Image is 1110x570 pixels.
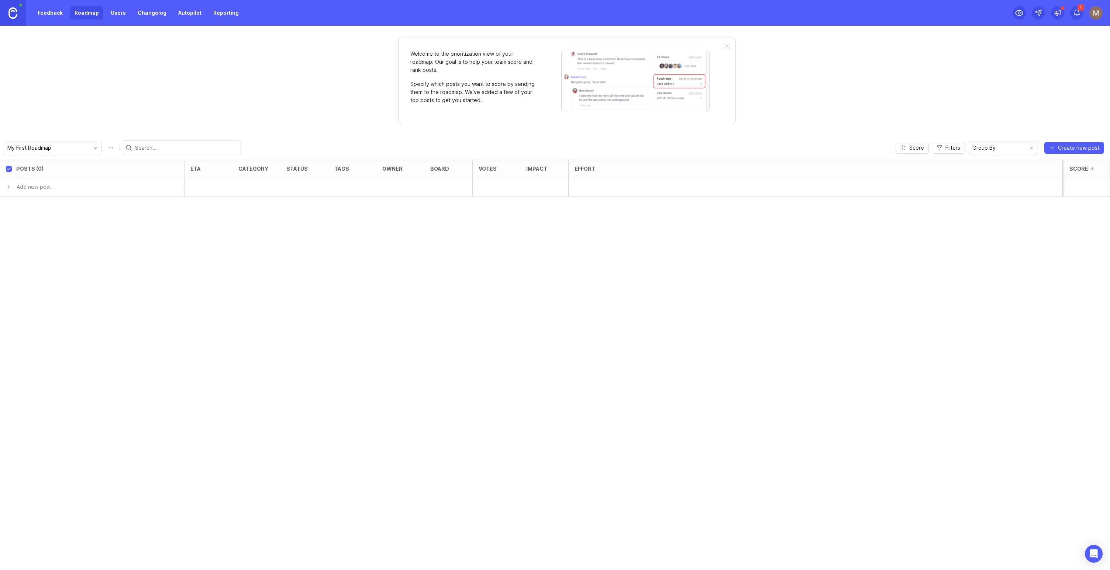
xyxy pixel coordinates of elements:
[410,50,536,74] p: Welcome to the prioritization view of your roadmap! Our goal is to help your team score and rank ...
[382,166,403,171] div: owner
[972,144,996,152] span: Group By
[70,6,103,20] a: Roadmap
[209,6,243,20] a: Reporting
[3,142,102,154] div: toggle menu
[909,144,924,152] span: Score
[90,145,101,151] svg: toggle icon
[33,6,67,20] a: Feedback
[575,166,595,171] div: Effort
[561,50,710,112] img: When viewing a post, you can send it to a roadmap
[410,80,536,104] p: Specify which posts you want to score by sending them to the roadmap. We’ve added a few of your t...
[1085,545,1103,563] div: Open Intercom Messenger
[17,183,51,191] div: Add new post
[106,6,130,20] a: Users
[526,166,547,171] div: Impact
[968,142,1038,154] div: toggle menu
[16,166,44,171] div: Posts (0)
[1078,4,1084,11] span: 1
[105,142,117,154] button: Roadmap options
[896,142,929,154] button: Score
[1069,166,1088,171] div: Score
[135,144,238,152] input: Search...
[190,166,201,171] div: eta
[334,166,349,171] div: tags
[1089,6,1103,20] img: Mauricio André Cinelli
[8,7,17,19] img: Canny Home
[7,144,89,152] input: My First Roadmap
[1058,144,1099,152] span: Create new post
[479,166,497,171] div: Votes
[932,142,965,154] button: Filters
[1044,142,1104,154] button: Create new post
[174,6,206,20] a: Autopilot
[286,166,308,171] div: status
[133,6,171,20] a: Changelog
[238,166,268,171] div: category
[430,166,449,171] div: board
[945,144,960,152] span: Filters
[1026,145,1038,151] svg: toggle icon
